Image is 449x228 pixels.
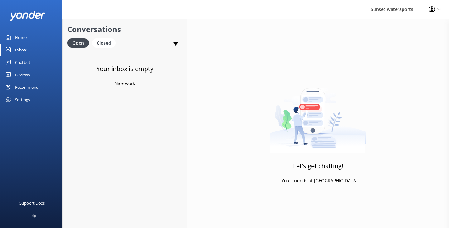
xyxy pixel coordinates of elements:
[9,11,45,21] img: yonder-white-logo.png
[270,75,366,153] img: artwork of a man stealing a conversation from at giant smartphone
[114,80,135,87] p: Nice work
[15,81,39,93] div: Recommend
[279,177,358,184] p: - Your friends at [GEOGRAPHIC_DATA]
[19,197,45,209] div: Support Docs
[293,161,343,171] h3: Let's get chatting!
[67,23,182,35] h2: Conversations
[67,39,92,46] a: Open
[92,38,116,48] div: Closed
[96,64,153,74] h3: Your inbox is empty
[15,56,30,69] div: Chatbot
[15,44,27,56] div: Inbox
[15,31,27,44] div: Home
[67,38,89,48] div: Open
[15,69,30,81] div: Reviews
[15,93,30,106] div: Settings
[92,39,119,46] a: Closed
[27,209,36,222] div: Help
